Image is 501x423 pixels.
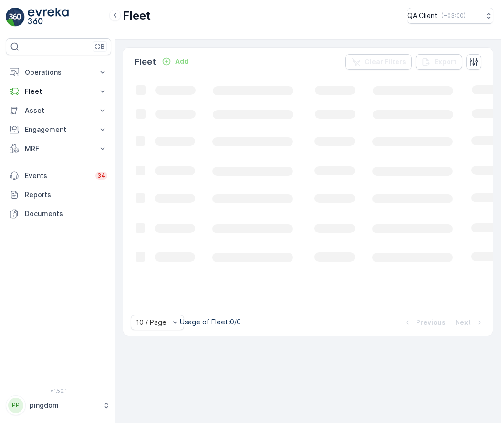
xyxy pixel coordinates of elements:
[407,11,438,20] p: QA Client
[25,68,92,77] p: Operations
[6,82,111,101] button: Fleet
[25,209,107,219] p: Documents
[345,54,412,70] button: Clear Filters
[30,401,98,410] p: pingdom
[28,8,69,27] img: logo_light-DOdMpM7g.png
[175,57,188,66] p: Add
[6,166,111,185] a: Events34
[8,398,23,413] div: PP
[25,171,90,181] p: Events
[6,395,111,415] button: PPpingdom
[25,87,92,96] p: Fleet
[365,57,406,67] p: Clear Filters
[6,139,111,158] button: MRF
[25,125,92,134] p: Engagement
[25,190,107,200] p: Reports
[158,56,192,67] button: Add
[123,8,151,23] p: Fleet
[454,317,485,328] button: Next
[455,318,471,327] p: Next
[407,8,493,24] button: QA Client(+03:00)
[6,101,111,120] button: Asset
[97,172,105,180] p: 34
[441,12,466,20] p: ( +03:00 )
[135,55,156,69] p: Fleet
[416,318,446,327] p: Previous
[6,388,111,393] span: v 1.50.1
[416,54,462,70] button: Export
[402,317,447,328] button: Previous
[6,63,111,82] button: Operations
[6,185,111,204] a: Reports
[25,106,92,115] p: Asset
[6,204,111,223] a: Documents
[25,144,92,153] p: MRF
[95,43,104,50] p: ⌘B
[435,57,457,67] p: Export
[180,317,241,327] p: Usage of Fleet : 0/0
[6,8,25,27] img: logo
[6,120,111,139] button: Engagement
